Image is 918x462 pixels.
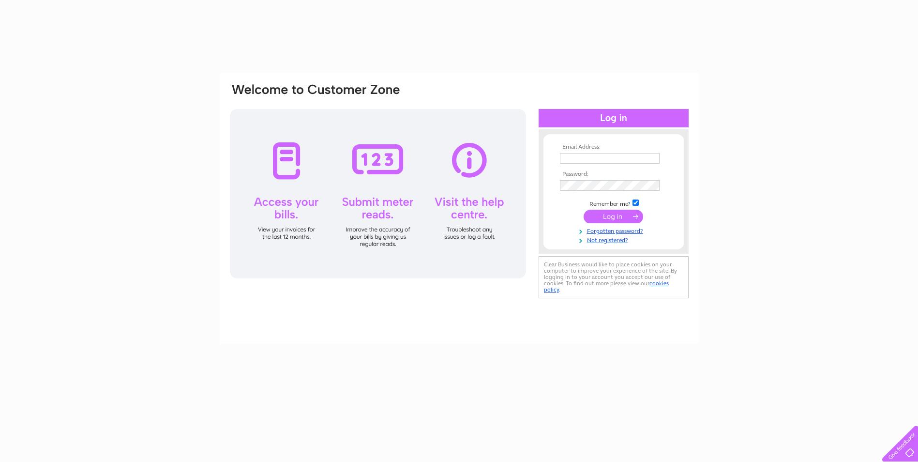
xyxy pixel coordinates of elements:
[544,280,669,293] a: cookies policy
[557,171,670,178] th: Password:
[539,256,689,298] div: Clear Business would like to place cookies on your computer to improve your experience of the sit...
[584,210,643,223] input: Submit
[557,144,670,151] th: Email Address:
[557,198,670,208] td: Remember me?
[560,235,670,244] a: Not registered?
[560,226,670,235] a: Forgotten password?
